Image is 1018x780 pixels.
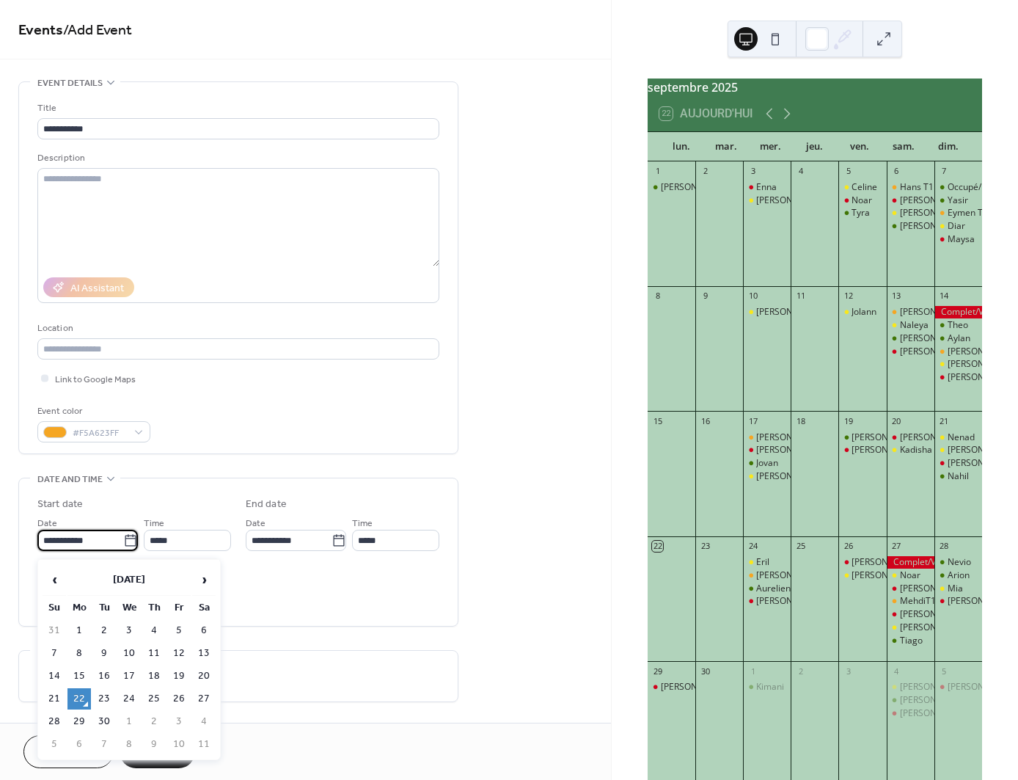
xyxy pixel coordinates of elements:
[852,194,872,207] div: Noar
[700,541,711,552] div: 23
[743,181,791,194] div: Enna
[948,371,1017,384] div: [PERSON_NAME]
[756,431,838,444] div: [PERSON_NAME] T1
[167,620,191,641] td: 5
[743,194,791,207] div: Lucie
[756,556,769,569] div: Eril
[747,415,758,426] div: 17
[167,597,191,619] th: Fr
[756,595,825,608] div: [PERSON_NAME]
[934,319,982,332] div: Theo
[887,194,934,207] div: Celine Maria
[852,306,876,318] div: Jolann
[167,711,191,732] td: 3
[900,694,969,707] div: [PERSON_NAME]
[43,711,66,732] td: 28
[852,556,920,569] div: [PERSON_NAME]
[652,541,663,552] div: 22
[887,181,934,194] div: Hans T1
[948,431,975,444] div: Nenad
[948,583,963,595] div: Mia
[661,181,730,194] div: [PERSON_NAME]
[756,194,825,207] div: [PERSON_NAME]
[948,556,971,569] div: Nevio
[67,564,191,596] th: [DATE]
[948,457,1017,470] div: [PERSON_NAME]
[934,470,982,483] div: Nahil
[838,569,886,582] div: Noemi
[948,332,970,345] div: Aylan
[92,620,116,641] td: 2
[43,734,66,755] td: 5
[756,569,838,582] div: [PERSON_NAME] T1
[934,595,982,608] div: Rebeca
[948,233,975,246] div: Maysa
[67,711,91,732] td: 29
[934,332,982,345] div: Aylan
[246,516,266,531] span: Date
[756,457,778,470] div: Jovan
[900,194,969,207] div: [PERSON_NAME]
[887,707,934,720] div: Denis
[67,688,91,710] td: 22
[948,194,968,207] div: Yasir
[843,166,854,177] div: 5
[92,666,116,687] td: 16
[142,711,166,732] td: 2
[934,194,982,207] div: Yasir
[887,444,934,456] div: Kadisha
[23,735,114,768] button: Cancel
[887,635,934,647] div: Tiago
[939,415,950,426] div: 21
[900,319,929,332] div: Naleya
[192,711,216,732] td: 4
[795,666,806,677] div: 2
[142,666,166,687] td: 18
[838,556,886,569] div: Noah
[852,207,870,219] div: Tyra
[117,597,141,619] th: We
[887,431,934,444] div: Jessica
[652,166,663,177] div: 1
[756,583,791,595] div: Aurelien
[843,666,854,677] div: 3
[43,597,66,619] th: Su
[887,319,934,332] div: Naleya
[92,597,116,619] th: Tu
[900,444,932,456] div: Kadisha
[142,597,166,619] th: Th
[743,556,791,569] div: Eril
[756,306,825,318] div: [PERSON_NAME]
[948,681,1017,693] div: [PERSON_NAME]
[648,681,695,693] div: Enzo
[49,746,88,761] span: Cancel
[117,734,141,755] td: 8
[891,541,902,552] div: 27
[37,321,436,336] div: Location
[934,681,982,693] div: Aissatou
[793,132,838,161] div: jeu.
[900,608,969,621] div: [PERSON_NAME]
[659,132,704,161] div: lun.
[743,681,791,693] div: Kimani
[703,132,748,161] div: mar.
[852,181,877,194] div: Celine
[117,666,141,687] td: 17
[900,595,936,608] div: MehdiT1
[743,457,791,470] div: Jovan
[167,666,191,687] td: 19
[934,233,982,246] div: Maysa
[700,666,711,677] div: 30
[838,431,886,444] div: Enis
[887,306,934,318] div: Gabriel Giuseppe T1
[900,431,969,444] div: [PERSON_NAME]
[887,583,934,595] div: Shala Leana
[843,415,854,426] div: 19
[926,132,970,161] div: dim.
[37,497,83,512] div: Start date
[939,166,950,177] div: 7
[887,346,934,358] div: Stefania Maria
[756,444,825,456] div: [PERSON_NAME]
[891,666,902,677] div: 4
